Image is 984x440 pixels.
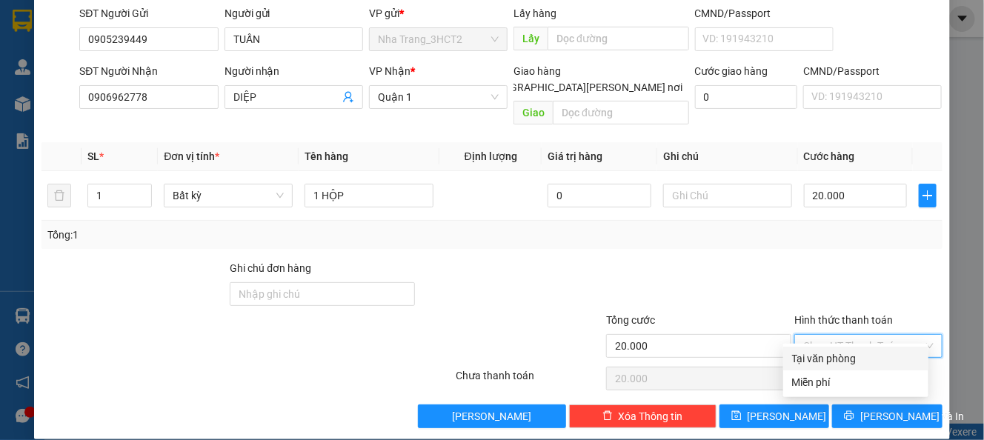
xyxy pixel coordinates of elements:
span: delete [602,410,613,422]
button: plus [919,184,936,207]
div: Miễn phí [792,374,920,390]
span: [PERSON_NAME] và In [860,408,964,424]
span: Tổng cước [606,314,655,326]
span: Xóa Thông tin [619,408,683,424]
span: Bất kỳ [173,184,284,207]
input: Dọc đường [553,101,688,124]
li: (c) 2017 [124,70,204,89]
span: Định lượng [465,150,517,162]
button: delete [47,184,71,207]
span: Quận 1 [378,86,499,108]
span: save [731,410,742,422]
span: [PERSON_NAME] [748,408,827,424]
span: Giao hàng [513,65,561,77]
button: deleteXóa Thông tin [569,404,717,428]
input: 0 [548,184,651,207]
th: Ghi chú [657,142,798,171]
div: CMND/Passport [695,5,834,21]
b: Phương Nam Express [19,96,82,191]
span: printer [844,410,854,422]
span: VP Nhận [369,65,410,77]
input: Ghi chú đơn hàng [230,282,415,306]
label: Ghi chú đơn hàng [230,262,311,274]
div: SĐT Người Gửi [79,5,218,21]
div: Người gửi [225,5,363,21]
span: Tên hàng [305,150,348,162]
b: [DOMAIN_NAME] [124,56,204,68]
span: Cước hàng [804,150,855,162]
span: [PERSON_NAME] [453,408,532,424]
b: Gửi khách hàng [91,21,147,91]
span: [GEOGRAPHIC_DATA][PERSON_NAME] nơi [481,79,689,96]
div: Người nhận [225,63,363,79]
span: Lấy [513,27,548,50]
label: Cước giao hàng [695,65,768,77]
span: Đơn vị tính [164,150,219,162]
button: [PERSON_NAME] [418,404,565,428]
label: Hình thức thanh toán [794,314,893,326]
div: SĐT Người Nhận [79,63,218,79]
input: Dọc đường [548,27,688,50]
input: Ghi Chú [663,184,792,207]
input: VD: Bàn, Ghế [305,184,433,207]
img: logo.jpg [161,19,196,54]
button: save[PERSON_NAME] [719,404,829,428]
button: printer[PERSON_NAME] và In [832,404,942,428]
span: user-add [342,91,354,103]
div: Tổng: 1 [47,227,381,243]
span: Giá trị hàng [548,150,602,162]
div: Chưa thanh toán [454,367,605,393]
div: VP gửi [369,5,508,21]
span: Nha Trang_3HCT2 [378,28,499,50]
span: Lấy hàng [513,7,556,19]
span: Giao [513,101,553,124]
div: Tại văn phòng [792,350,920,367]
span: SL [87,150,99,162]
input: Cước giao hàng [695,85,798,109]
span: plus [920,190,935,201]
div: CMND/Passport [803,63,942,79]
